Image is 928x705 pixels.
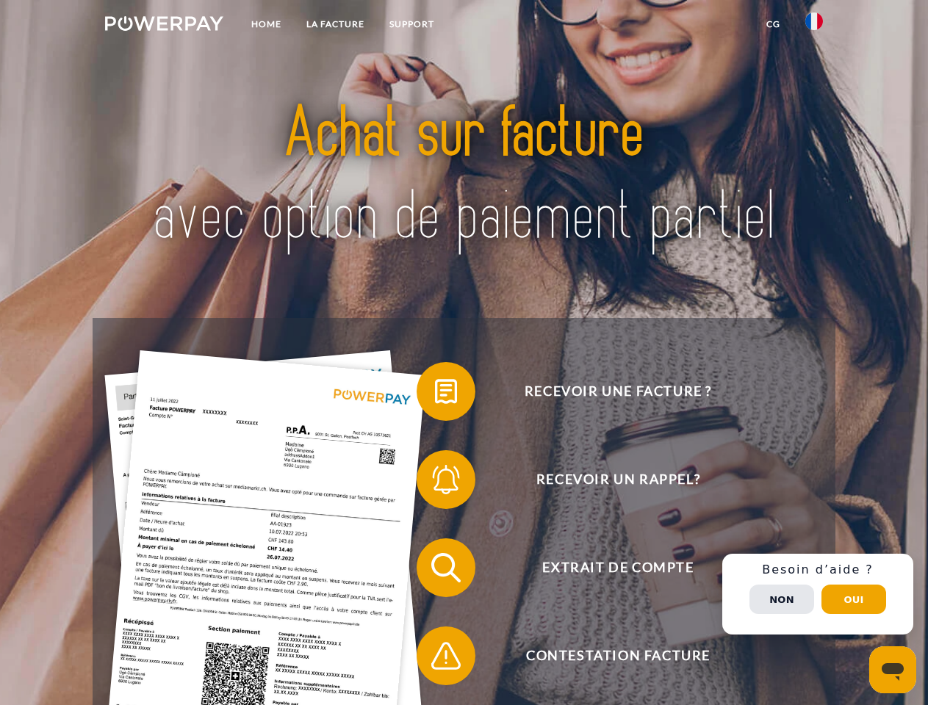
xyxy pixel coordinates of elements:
div: Schnellhilfe [722,554,913,634]
a: LA FACTURE [294,11,377,37]
img: qb_bell.svg [428,461,464,498]
button: Recevoir une facture ? [417,362,799,421]
img: fr [805,12,823,30]
span: Recevoir un rappel? [438,450,798,509]
span: Extrait de compte [438,538,798,597]
button: Contestation Facture [417,626,799,685]
button: Extrait de compte [417,538,799,597]
button: Recevoir un rappel? [417,450,799,509]
span: Recevoir une facture ? [438,362,798,421]
img: logo-powerpay-white.svg [105,16,223,31]
button: Oui [821,585,886,614]
a: Home [239,11,294,37]
a: CG [754,11,793,37]
h3: Besoin d’aide ? [731,563,904,577]
button: Non [749,585,814,614]
img: qb_bill.svg [428,373,464,410]
img: title-powerpay_fr.svg [140,70,788,281]
a: Support [377,11,447,37]
img: qb_search.svg [428,549,464,586]
iframe: Bouton de lancement de la fenêtre de messagerie [869,646,916,693]
img: qb_warning.svg [428,637,464,674]
span: Contestation Facture [438,626,798,685]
